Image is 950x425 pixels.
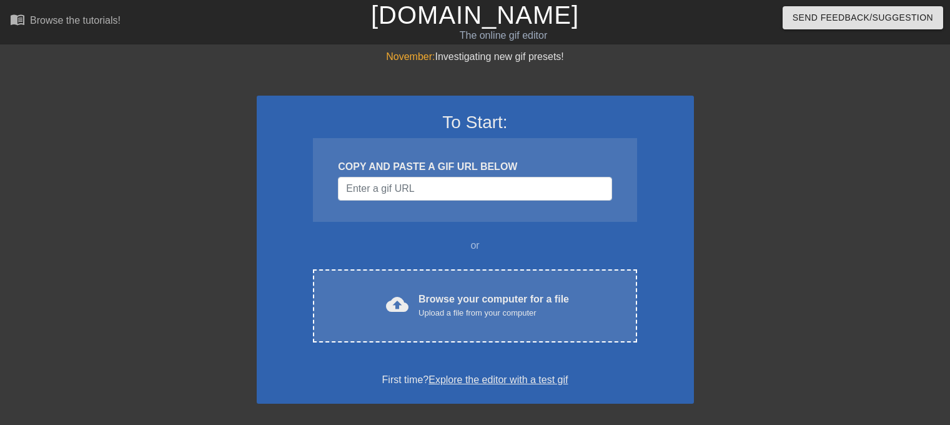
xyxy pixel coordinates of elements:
span: menu_book [10,12,25,27]
div: First time? [273,372,678,387]
span: cloud_upload [386,293,408,316]
a: Explore the editor with a test gif [428,374,568,385]
span: Send Feedback/Suggestion [793,10,933,26]
h3: To Start: [273,112,678,133]
input: Username [338,177,611,201]
div: Browse the tutorials! [30,15,121,26]
div: Upload a file from your computer [418,307,569,319]
button: Send Feedback/Suggestion [783,6,943,29]
div: or [289,238,661,253]
div: COPY AND PASTE A GIF URL BELOW [338,159,611,174]
a: Browse the tutorials! [10,12,121,31]
div: The online gif editor [323,28,684,43]
a: [DOMAIN_NAME] [371,1,579,29]
span: November: [386,51,435,62]
div: Investigating new gif presets! [257,49,694,64]
div: Browse your computer for a file [418,292,569,319]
